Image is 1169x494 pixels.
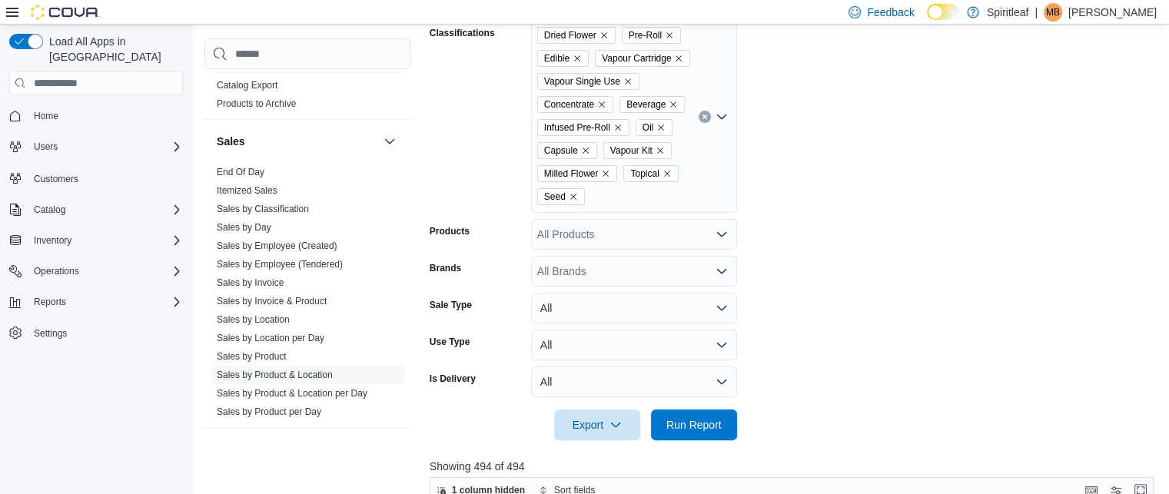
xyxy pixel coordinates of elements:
[626,97,666,112] span: Beverage
[3,230,189,251] button: Inventory
[619,96,685,113] span: Beverage
[430,262,461,274] label: Brands
[28,262,85,280] button: Operations
[217,222,271,233] a: Sales by Day
[217,240,337,251] a: Sales by Employee (Created)
[217,350,287,363] span: Sales by Product
[430,373,476,385] label: Is Delivery
[34,110,58,122] span: Home
[9,98,183,384] nav: Complex example
[544,166,599,181] span: Milled Flower
[613,123,623,132] button: Remove Infused Pre-Roll from selection in this group
[217,80,277,91] a: Catalog Export
[3,104,189,127] button: Home
[28,262,183,280] span: Operations
[31,5,100,20] img: Cova
[217,332,324,344] span: Sales by Location per Day
[28,293,72,311] button: Reports
[1034,3,1038,22] p: |
[544,143,578,158] span: Capsule
[531,293,737,323] button: All
[3,136,189,157] button: Users
[537,96,613,113] span: Concentrate
[581,146,590,155] button: Remove Capsule from selection in this group
[28,231,78,250] button: Inventory
[1046,3,1060,22] span: MB
[716,111,728,123] button: Open list of options
[699,111,711,123] button: Clear input
[544,97,594,112] span: Concentrate
[217,204,309,214] a: Sales by Classification
[28,168,183,187] span: Customers
[217,98,296,109] a: Products to Archive
[666,417,722,433] span: Run Report
[217,277,284,288] a: Sales by Invoice
[28,106,183,125] span: Home
[537,142,597,159] span: Capsule
[537,119,629,136] span: Infused Pre-Roll
[601,169,610,178] button: Remove Milled Flower from selection in this group
[34,173,78,185] span: Customers
[595,50,690,67] span: Vapour Cartridge
[217,167,264,177] a: End Of Day
[217,79,277,91] span: Catalog Export
[537,73,639,90] span: Vapour Single Use
[430,336,470,348] label: Use Type
[217,406,321,417] a: Sales by Product per Day
[217,185,277,196] a: Itemized Sales
[3,291,189,313] button: Reports
[34,265,79,277] span: Operations
[554,409,640,440] button: Export
[1068,3,1157,22] p: [PERSON_NAME]
[597,100,606,109] button: Remove Concentrate from selection in this group
[569,192,578,201] button: Remove Seed from selection in this group
[674,54,683,63] button: Remove Vapour Cartridge from selection in this group
[217,295,327,307] span: Sales by Invoice & Product
[537,165,618,182] span: Milled Flower
[28,201,183,219] span: Catalog
[217,221,271,234] span: Sales by Day
[430,27,495,39] label: Classifications
[34,141,58,153] span: Users
[665,31,674,40] button: Remove Pre-Roll from selection in this group
[430,459,1161,474] p: Showing 494 of 494
[651,409,737,440] button: Run Report
[217,406,321,418] span: Sales by Product per Day
[537,50,589,67] span: Edible
[217,369,333,381] span: Sales by Product & Location
[430,225,470,237] label: Products
[28,170,85,188] a: Customers
[217,259,343,270] a: Sales by Employee (Tendered)
[537,27,616,44] span: Dried Flower
[656,146,665,155] button: Remove Vapour Kit from selection in this group
[602,51,671,66] span: Vapour Cartridge
[531,366,737,397] button: All
[3,322,189,344] button: Settings
[544,51,570,66] span: Edible
[3,167,189,189] button: Customers
[34,296,66,308] span: Reports
[544,74,620,89] span: Vapour Single Use
[43,34,183,65] span: Load All Apps in [GEOGRAPHIC_DATA]
[669,100,678,109] button: Remove Beverage from selection in this group
[544,28,596,43] span: Dried Flower
[599,31,609,40] button: Remove Dried Flower from selection in this group
[204,163,411,427] div: Sales
[217,134,377,149] button: Sales
[716,265,728,277] button: Open list of options
[28,138,183,156] span: Users
[217,277,284,289] span: Sales by Invoice
[217,333,324,343] a: Sales by Location per Day
[623,77,633,86] button: Remove Vapour Single Use from selection in this group
[217,240,337,252] span: Sales by Employee (Created)
[217,134,245,149] h3: Sales
[544,120,610,135] span: Infused Pre-Roll
[28,201,71,219] button: Catalog
[623,165,678,182] span: Topical
[531,330,737,360] button: All
[217,184,277,197] span: Itemized Sales
[28,293,183,311] span: Reports
[217,203,309,215] span: Sales by Classification
[663,169,672,178] button: Remove Topical from selection in this group
[927,4,959,20] input: Dark Mode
